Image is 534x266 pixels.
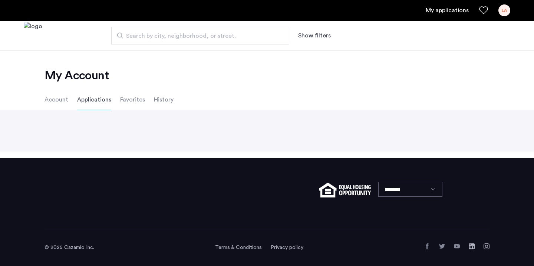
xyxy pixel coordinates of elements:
[298,31,331,40] button: Show or hide filters
[271,244,303,251] a: Privacy policy
[44,89,68,110] li: Account
[215,244,262,251] a: Terms and conditions
[426,6,469,15] a: My application
[469,243,475,249] a: LinkedIn
[498,4,510,16] div: LA
[454,243,460,249] a: YouTube
[111,27,289,44] input: Apartment Search
[77,89,111,110] li: Applications
[319,183,371,197] img: equal-housing.png
[24,22,42,50] img: logo
[378,182,442,197] select: Language select
[44,245,94,250] span: © 2025 Cazamio Inc.
[484,243,489,249] a: Instagram
[439,243,445,249] a: Twitter
[479,6,488,15] a: Favorites
[24,22,42,50] a: Cazamio logo
[154,89,174,110] li: History
[126,31,268,40] span: Search by city, neighborhood, or street.
[120,89,145,110] li: Favorites
[44,68,489,83] h2: My Account
[424,243,430,249] a: Facebook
